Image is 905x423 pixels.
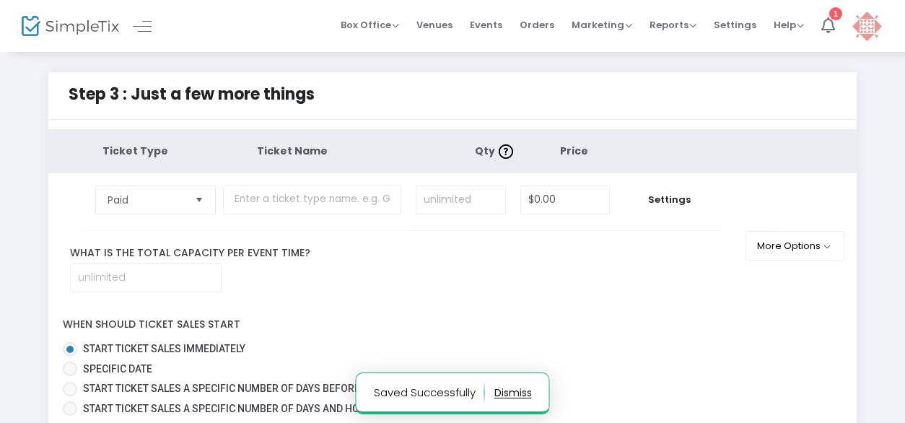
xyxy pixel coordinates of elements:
span: Reports [650,18,696,32]
span: Qty [475,144,517,158]
span: Help [774,18,804,32]
div: Step 3 : Just a few more things [62,82,452,129]
span: Start ticket sales a specific number of days and hours before the event [83,403,473,414]
span: Start ticket sales immediately [83,343,245,354]
label: When should ticket sales start [63,317,240,332]
input: unlimited [71,264,221,292]
span: Events [470,6,502,43]
span: Start ticket sales a specific number of days before the event [83,383,414,394]
input: Price [521,186,610,214]
span: Ticket Name [257,144,328,158]
span: Settings [714,6,756,43]
span: Venues [416,6,452,43]
span: Paid [108,193,183,207]
span: Orders [520,6,554,43]
button: More Options [746,231,844,261]
span: Settings [624,193,714,207]
button: dismiss [494,381,532,404]
span: Ticket Type [102,144,168,158]
div: 1 [829,7,842,20]
input: unlimited [416,186,505,214]
span: Box Office [341,18,399,32]
span: Specific Date [83,363,152,375]
button: Select [189,186,209,214]
span: Price [560,144,588,158]
label: What is the total capacity per event time? [59,245,751,261]
img: question-mark [499,144,513,159]
input: Enter a ticket type name. e.g. General Admission [223,185,401,214]
span: Marketing [572,18,632,32]
p: Saved Successfully [374,381,485,404]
